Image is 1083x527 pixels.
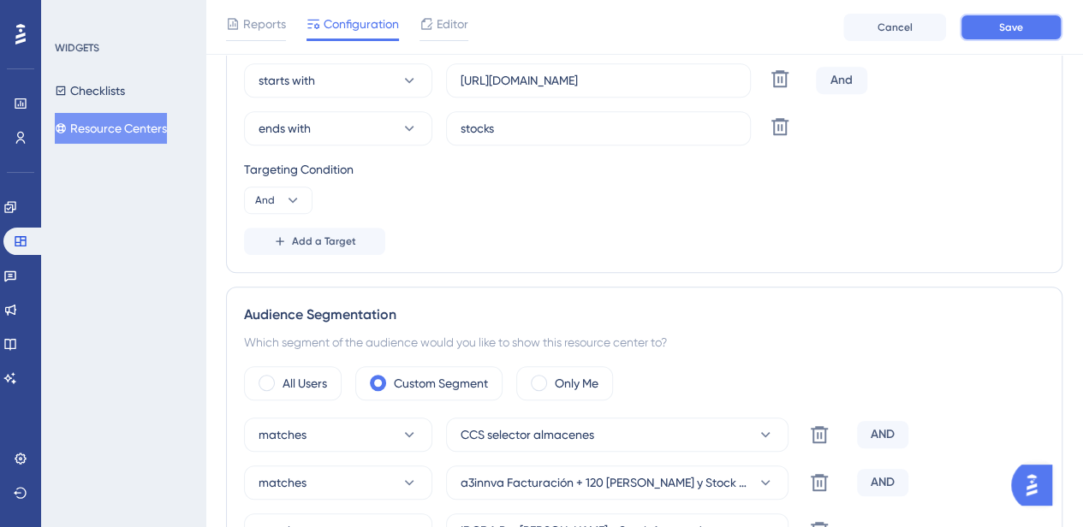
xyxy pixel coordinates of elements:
div: And [816,67,867,94]
span: a3innva Facturación + 120 [PERSON_NAME] y Stock Avanzado [461,472,750,493]
span: Configuration [324,14,399,34]
span: ends with [259,118,311,139]
button: Cancel [843,14,946,41]
button: ends with [244,111,432,145]
button: CCS selector almacenes [446,417,788,452]
button: matches [244,417,432,452]
span: And [255,193,275,207]
span: matches [259,424,306,445]
label: Custom Segment [394,373,488,394]
iframe: UserGuiding AI Assistant Launcher [1011,459,1062,511]
button: And [244,187,312,214]
button: Checklists [55,75,125,106]
span: Reports [243,14,286,34]
button: Save [960,14,1062,41]
input: yourwebsite.com/path [461,71,736,90]
button: matches [244,465,432,500]
span: CCS selector almacenes [461,424,594,445]
span: Save [999,21,1023,34]
span: matches [259,472,306,493]
span: Editor [437,14,468,34]
label: Only Me [555,373,598,394]
button: starts with [244,63,432,98]
label: All Users [283,373,327,394]
span: starts with [259,70,315,91]
div: AND [857,421,908,448]
div: Which segment of the audience would you like to show this resource center to? [244,332,1044,352]
span: Add a Target [292,234,356,248]
input: yourwebsite.com/path [461,119,736,138]
button: Add a Target [244,228,385,255]
span: Cancel [878,21,913,34]
div: Targeting Condition [244,159,1044,180]
button: a3innva Facturación + 120 [PERSON_NAME] y Stock Avanzado [446,465,788,500]
div: WIDGETS [55,41,99,55]
button: Resource Centers [55,113,167,144]
div: Audience Segmentation [244,305,1044,325]
div: AND [857,469,908,496]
